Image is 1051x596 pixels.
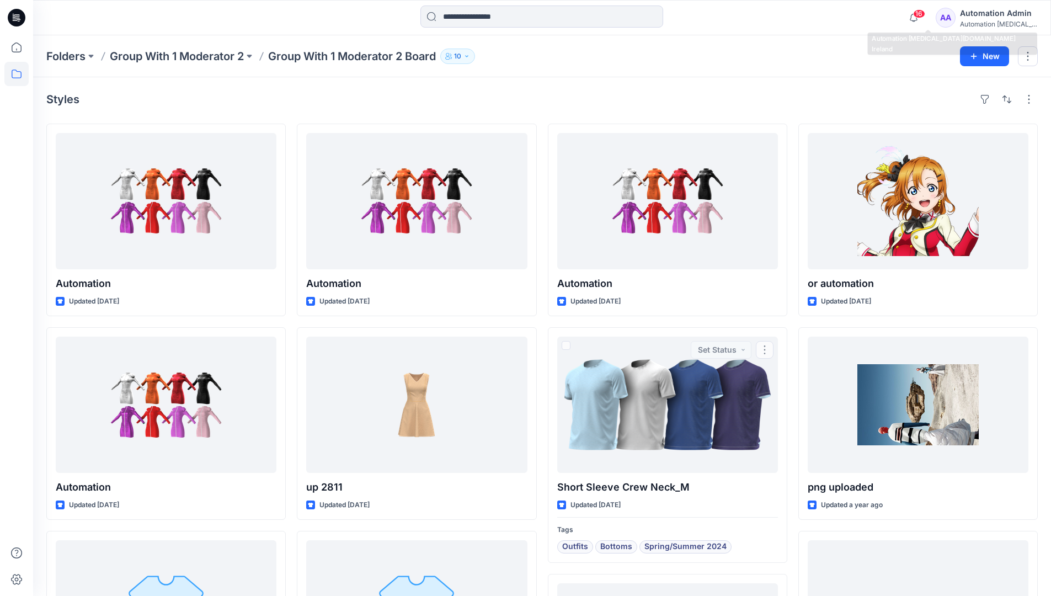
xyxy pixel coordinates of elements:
[268,49,436,64] p: Group With 1 Moderator 2 Board
[306,133,527,269] a: Automation
[821,296,871,307] p: Updated [DATE]
[69,499,119,511] p: Updated [DATE]
[557,133,778,269] a: Automation
[319,499,370,511] p: Updated [DATE]
[562,540,588,554] span: Outfits
[808,133,1028,269] a: or automation
[56,133,276,269] a: Automation
[454,50,461,62] p: 10
[570,296,621,307] p: Updated [DATE]
[570,499,621,511] p: Updated [DATE]
[808,480,1028,495] p: png uploaded
[557,276,778,291] p: Automation
[306,480,527,495] p: up 2811
[557,480,778,495] p: Short Sleeve Crew Neck_M
[46,93,79,106] h4: Styles
[110,49,244,64] a: Group With 1 Moderator 2
[306,337,527,473] a: up 2811
[319,296,370,307] p: Updated [DATE]
[306,276,527,291] p: Automation
[56,480,276,495] p: Automation
[644,540,727,554] span: Spring/Summer 2024
[936,8,956,28] div: AA
[56,276,276,291] p: Automation
[913,9,925,18] span: 16
[808,337,1028,473] a: png uploaded
[56,337,276,473] a: Automation
[46,49,86,64] a: Folders
[960,46,1009,66] button: New
[600,540,632,554] span: Bottoms
[557,524,778,536] p: Tags
[960,7,1037,20] div: Automation Admin
[960,20,1037,28] div: Automation [MEDICAL_DATA]...
[440,49,475,64] button: 10
[808,276,1028,291] p: or automation
[557,337,778,473] a: Short Sleeve Crew Neck_M
[69,296,119,307] p: Updated [DATE]
[821,499,883,511] p: Updated a year ago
